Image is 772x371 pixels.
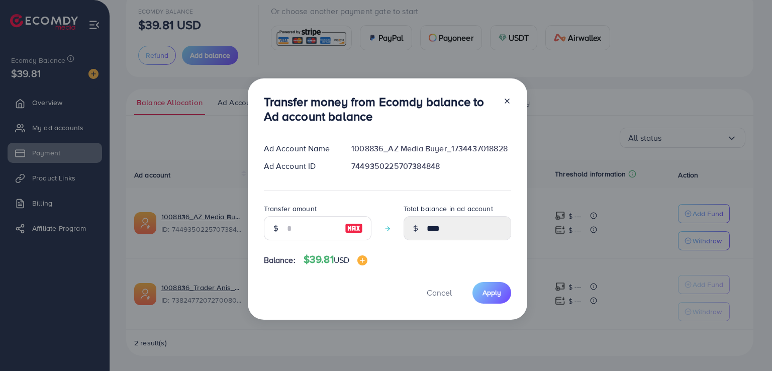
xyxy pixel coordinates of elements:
h4: $39.81 [304,253,367,266]
img: image [357,255,367,265]
div: 1008836_AZ Media Buyer_1734437018828 [343,143,519,154]
div: Ad Account Name [256,143,344,154]
button: Apply [472,282,511,304]
div: 7449350225707384848 [343,160,519,172]
img: image [345,222,363,234]
span: Balance: [264,254,296,266]
label: Transfer amount [264,204,317,214]
h3: Transfer money from Ecomdy balance to Ad account balance [264,95,495,124]
label: Total balance in ad account [404,204,493,214]
iframe: Chat [729,326,764,363]
span: Cancel [427,287,452,298]
span: Apply [482,288,501,298]
span: USD [334,254,349,265]
div: Ad Account ID [256,160,344,172]
button: Cancel [414,282,464,304]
